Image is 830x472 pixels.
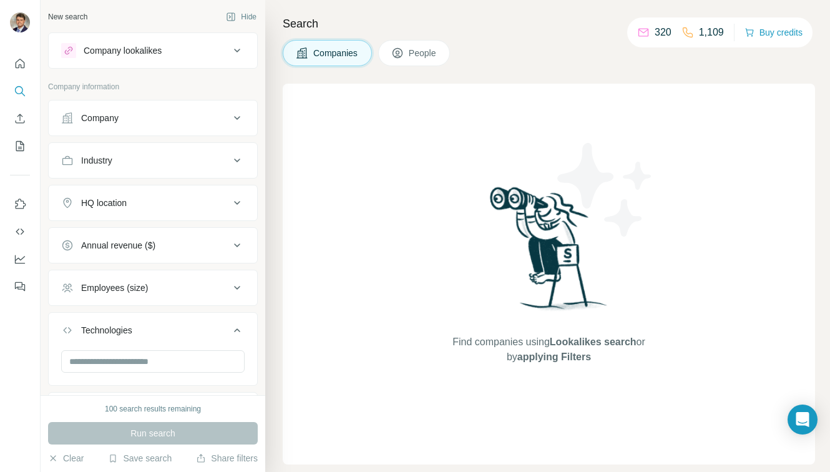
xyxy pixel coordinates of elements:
[788,405,818,435] div: Open Intercom Messenger
[409,47,437,59] span: People
[81,197,127,209] div: HQ location
[10,248,30,270] button: Dashboard
[48,11,87,22] div: New search
[48,81,258,92] p: Company information
[10,275,30,298] button: Feedback
[655,25,671,40] p: 320
[48,452,84,465] button: Clear
[49,145,257,175] button: Industry
[49,273,257,303] button: Employees (size)
[10,220,30,243] button: Use Surfe API
[81,324,132,337] div: Technologies
[745,24,803,41] button: Buy credits
[49,188,257,218] button: HQ location
[49,315,257,350] button: Technologies
[81,154,112,167] div: Industry
[81,282,148,294] div: Employees (size)
[108,452,172,465] button: Save search
[81,239,155,252] div: Annual revenue ($)
[84,44,162,57] div: Company lookalikes
[196,452,258,465] button: Share filters
[81,112,119,124] div: Company
[217,7,265,26] button: Hide
[105,403,201,415] div: 100 search results remaining
[49,103,257,133] button: Company
[313,47,359,59] span: Companies
[549,134,662,246] img: Surfe Illustration - Stars
[517,352,591,362] span: applying Filters
[49,36,257,66] button: Company lookalikes
[283,15,815,32] h4: Search
[10,193,30,215] button: Use Surfe on LinkedIn
[10,135,30,157] button: My lists
[550,337,637,347] span: Lookalikes search
[449,335,648,365] span: Find companies using or by
[484,184,614,323] img: Surfe Illustration - Woman searching with binoculars
[10,80,30,102] button: Search
[10,52,30,75] button: Quick start
[699,25,724,40] p: 1,109
[10,107,30,130] button: Enrich CSV
[49,230,257,260] button: Annual revenue ($)
[10,12,30,32] img: Avatar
